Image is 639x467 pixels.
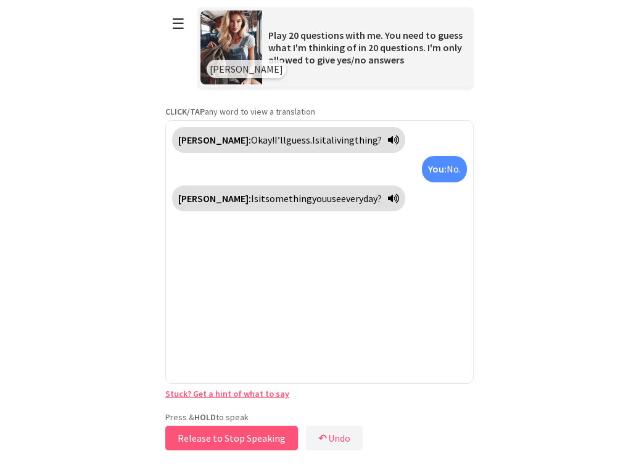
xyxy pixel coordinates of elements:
[447,163,461,175] span: No.
[274,134,286,146] span: I’ll
[306,426,363,450] button: ↶Undo
[165,8,191,39] button: ☰
[165,106,474,117] p: any word to view a translation
[210,63,283,75] span: [PERSON_NAME]
[355,134,382,146] span: thing?
[318,432,326,444] b: ↶
[268,29,463,66] span: Play 20 questions with me. You need to guess what I'm thinking of in 20 questions. I'm only allow...
[326,134,331,146] span: a
[312,134,319,146] span: Is
[286,134,312,146] span: guess.
[251,192,258,205] span: Is
[165,426,298,450] button: Release to Stop Speaking
[194,412,216,423] strong: HOLD
[327,192,341,205] span: use
[331,134,355,146] span: living
[422,156,467,182] div: Click to translate
[428,163,447,175] strong: You:
[200,10,262,84] img: Scenario Image
[341,192,363,205] span: every
[319,134,326,146] span: it
[258,192,265,205] span: it
[165,388,289,399] a: Stuck? Get a hint of what to say
[178,192,251,205] strong: [PERSON_NAME]:
[312,192,327,205] span: you
[172,127,405,153] div: Click to translate
[251,134,274,146] span: Okay!
[165,412,474,423] p: Press & to speak
[165,106,205,117] strong: CLICK/TAP
[172,185,405,211] div: Click to translate
[363,192,382,205] span: day?
[178,134,251,146] strong: [PERSON_NAME]:
[265,192,312,205] span: something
